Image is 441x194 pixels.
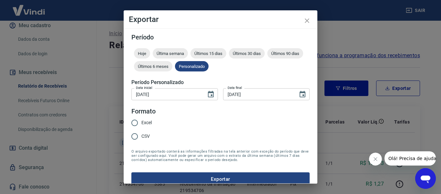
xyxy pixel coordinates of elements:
button: Exportar [131,172,310,186]
div: Última semana [153,48,188,59]
div: Hoje [134,48,150,59]
iframe: Fechar mensagem [369,153,382,166]
input: DD/MM/YYYY [223,88,293,100]
div: Últimos 15 dias [190,48,226,59]
label: Data inicial [136,85,152,90]
label: Data final [228,85,242,90]
input: DD/MM/YYYY [131,88,202,100]
span: Excel [141,119,152,126]
iframe: Mensagem da empresa [385,151,436,166]
div: Últimos 30 dias [229,48,265,59]
span: Última semana [153,51,188,56]
button: Choose date, selected date is 23 de jul de 2025 [296,88,309,101]
button: close [299,13,315,28]
iframe: Botão para abrir a janela de mensagens [415,168,436,189]
span: Últimos 15 dias [190,51,226,56]
h5: Período Personalizado [131,79,310,86]
span: Personalizado [175,64,209,69]
span: Últimos 6 meses [134,64,172,69]
div: Últimos 90 dias [267,48,303,59]
span: CSV [141,133,150,140]
button: Choose date, selected date is 23 de jul de 2025 [204,88,217,101]
h4: Exportar [129,16,312,23]
div: Últimos 6 meses [134,61,172,71]
span: Hoje [134,51,150,56]
div: Personalizado [175,61,209,71]
legend: Formato [131,107,156,116]
span: Últimos 30 dias [229,51,265,56]
span: O arquivo exportado conterá as informações filtradas na tela anterior com exceção do período que ... [131,149,310,162]
span: Olá! Precisa de ajuda? [4,5,54,10]
span: Últimos 90 dias [267,51,303,56]
h5: Período [131,34,310,40]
